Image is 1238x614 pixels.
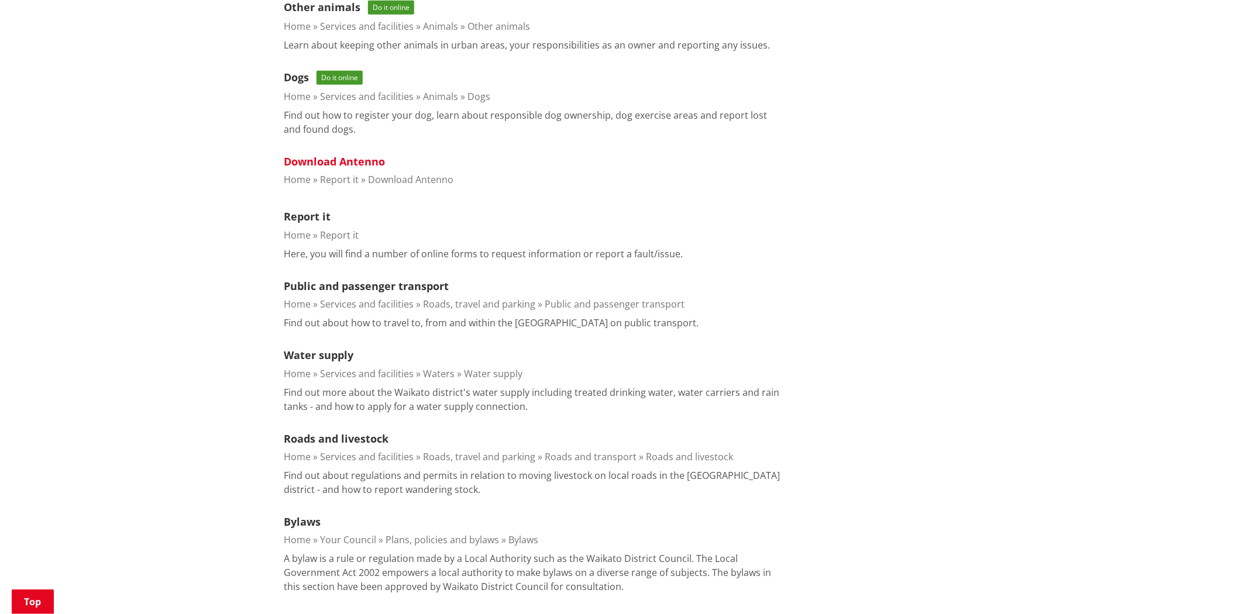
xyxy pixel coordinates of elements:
[317,71,363,85] span: Do it online
[320,298,414,311] a: Services and facilities
[320,173,359,186] a: Report it
[423,298,535,311] a: Roads, travel and parking
[284,70,309,84] a: Dogs
[284,173,311,186] a: Home
[284,367,311,380] a: Home
[284,468,782,496] p: Find out about regulations and permits in relation to moving livestock on local roads in the [GEO...
[467,90,490,103] a: Dogs
[284,247,683,261] p: Here, you will find a number of online forms to request information or report a fault/issue.
[423,20,458,33] a: Animals
[467,20,530,33] a: Other animals
[386,534,499,547] a: Plans, policies and bylaws
[284,38,770,52] p: Learn about keeping other animals in urban areas, your responsibilities as an owner and reporting...
[284,316,699,330] p: Find out about how to travel to, from and within the [GEOGRAPHIC_DATA] on public transport.
[423,450,535,463] a: Roads, travel and parking
[284,20,311,33] a: Home
[284,108,782,136] p: Find out how to register your dog, learn about responsible dog ownership, dog exercise areas and ...
[284,515,321,529] a: Bylaws
[320,229,359,242] a: Report it
[464,367,522,380] a: Water supply
[423,90,458,103] a: Animals
[1184,565,1226,607] iframe: Messenger Launcher
[368,173,453,186] a: Download Antenno
[320,90,414,103] a: Services and facilities
[284,534,311,547] a: Home
[508,534,538,547] a: Bylaws
[284,432,388,446] a: Roads and livestock
[284,450,311,463] a: Home
[320,450,414,463] a: Services and facilities
[545,298,685,311] a: Public and passenger transport
[284,229,311,242] a: Home
[423,367,455,380] a: Waters
[284,298,311,311] a: Home
[12,589,54,614] a: Top
[284,209,331,223] a: Report it
[284,279,449,293] a: Public and passenger transport
[284,348,353,362] a: Water supply
[646,450,733,463] a: Roads and livestock
[320,534,376,547] a: Your Council
[368,1,414,15] span: Do it online
[284,552,782,594] p: A bylaw is a rule or regulation made by a Local Authority such as the Waikato District Council. T...
[284,385,782,413] p: Find out more about the Waikato district's water supply including treated drinking water, water c...
[320,20,414,33] a: Services and facilities
[284,154,385,168] a: Download Antenno
[284,90,311,103] a: Home
[320,367,414,380] a: Services and facilities
[545,450,637,463] a: Roads and transport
